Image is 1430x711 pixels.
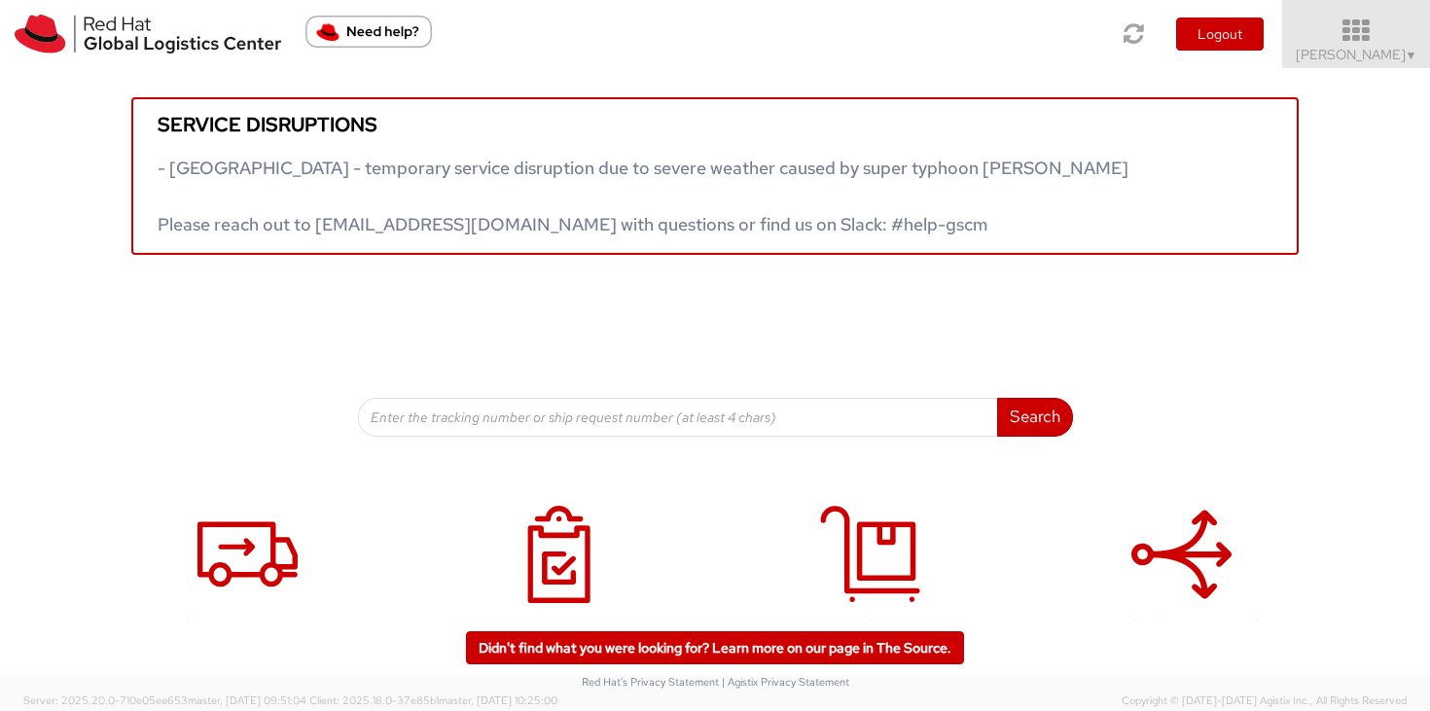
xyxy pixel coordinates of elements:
a: | Agistix Privacy Statement [722,675,849,689]
h4: Batch Shipping Guide [1056,618,1307,637]
h4: My Deliveries [745,618,996,637]
span: master, [DATE] 10:25:00 [439,693,557,707]
a: Service disruptions - [GEOGRAPHIC_DATA] - temporary service disruption due to severe weather caus... [131,97,1299,255]
button: Need help? [305,16,432,48]
a: My Shipments [413,485,705,667]
span: master, [DATE] 09:51:04 [188,693,306,707]
span: Copyright © [DATE]-[DATE] Agistix Inc., All Rights Reserved [1122,693,1407,709]
span: Client: 2025.18.0-37e85b1 [309,693,557,707]
span: [PERSON_NAME] [1296,46,1417,63]
input: Enter the tracking number or ship request number (at least 4 chars) [358,398,998,437]
a: Batch Shipping Guide [1036,485,1328,667]
h5: Service disruptions [158,114,1272,135]
button: Logout [1176,18,1264,51]
span: ▼ [1406,48,1417,63]
button: Search [997,398,1073,437]
h4: My Shipments [434,618,685,637]
span: Server: 2025.20.0-710e05ee653 [23,693,306,707]
a: Shipment Request [102,485,394,667]
a: Didn't find what you were looking for? Learn more on our page in The Source. [466,631,964,664]
a: My Deliveries [725,485,1017,667]
a: Red Hat's Privacy Statement [582,675,719,689]
span: - [GEOGRAPHIC_DATA] - temporary service disruption due to severe weather caused by super typhoon ... [158,157,1128,235]
img: rh-logistics-00dfa346123c4ec078e1.svg [15,15,281,53]
h4: Shipment Request [123,618,374,637]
